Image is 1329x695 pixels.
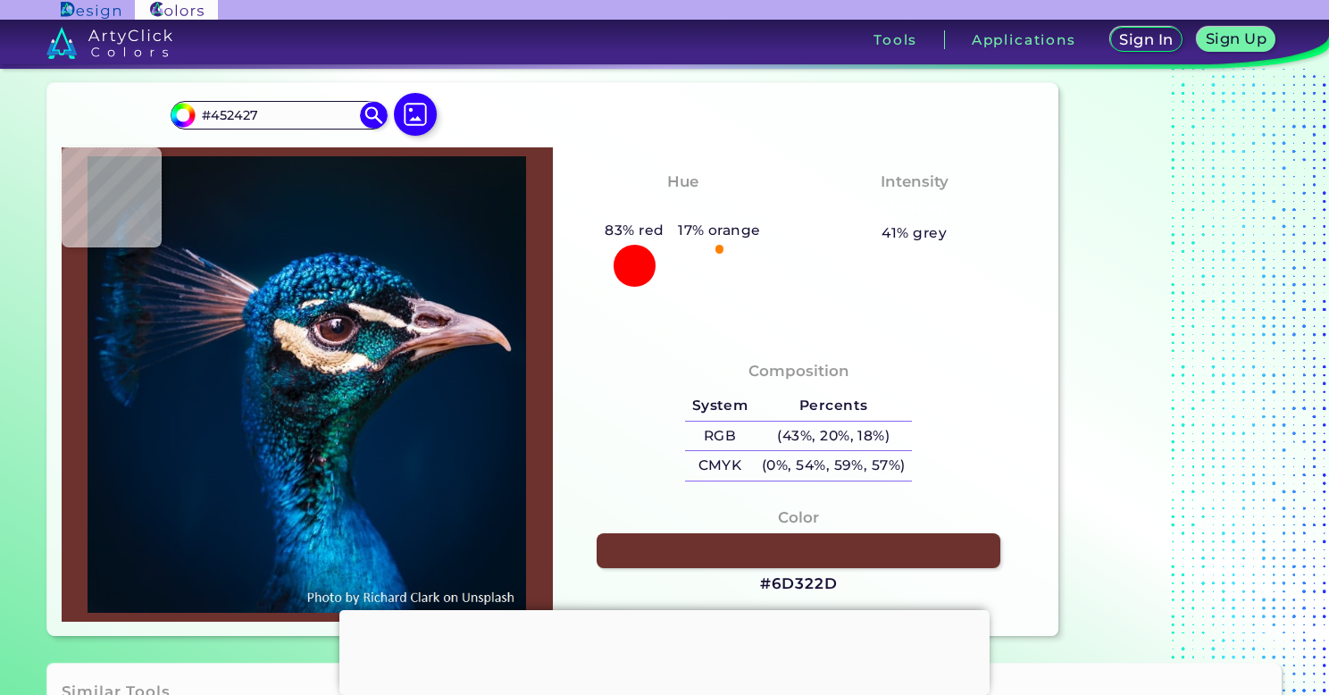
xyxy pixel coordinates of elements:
iframe: Advertisement [1066,41,1289,642]
h5: (43%, 20%, 18%) [755,422,912,451]
img: ArtyClick Design logo [61,2,121,19]
h5: 41% grey [882,222,947,245]
h5: 83% red [598,219,672,242]
h3: Medium [873,197,957,219]
h5: System [685,391,755,421]
h5: Sign Up [1207,32,1265,46]
h4: Composition [748,358,849,384]
input: type color.. [196,103,362,127]
img: img_pavlin.jpg [71,156,544,613]
h5: RGB [685,422,755,451]
h5: Percents [755,391,912,421]
a: Sign In [1111,28,1181,52]
h3: Tools [873,33,917,46]
h5: Sign In [1121,33,1173,47]
h3: Applications [972,33,1076,46]
iframe: Advertisement [339,610,990,691]
h3: Orangy Red [625,197,740,219]
h5: 17% orange [671,219,767,242]
h4: Hue [667,169,698,195]
h5: CMYK [685,451,755,481]
h4: Intensity [881,169,949,195]
img: icon search [360,102,387,129]
h4: Color [778,505,819,531]
img: icon picture [394,93,437,136]
h3: #6D322D [760,574,838,595]
h5: (0%, 54%, 59%, 57%) [755,451,912,481]
img: logo_artyclick_colors_white.svg [46,27,172,59]
a: Sign Up [1199,28,1274,52]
